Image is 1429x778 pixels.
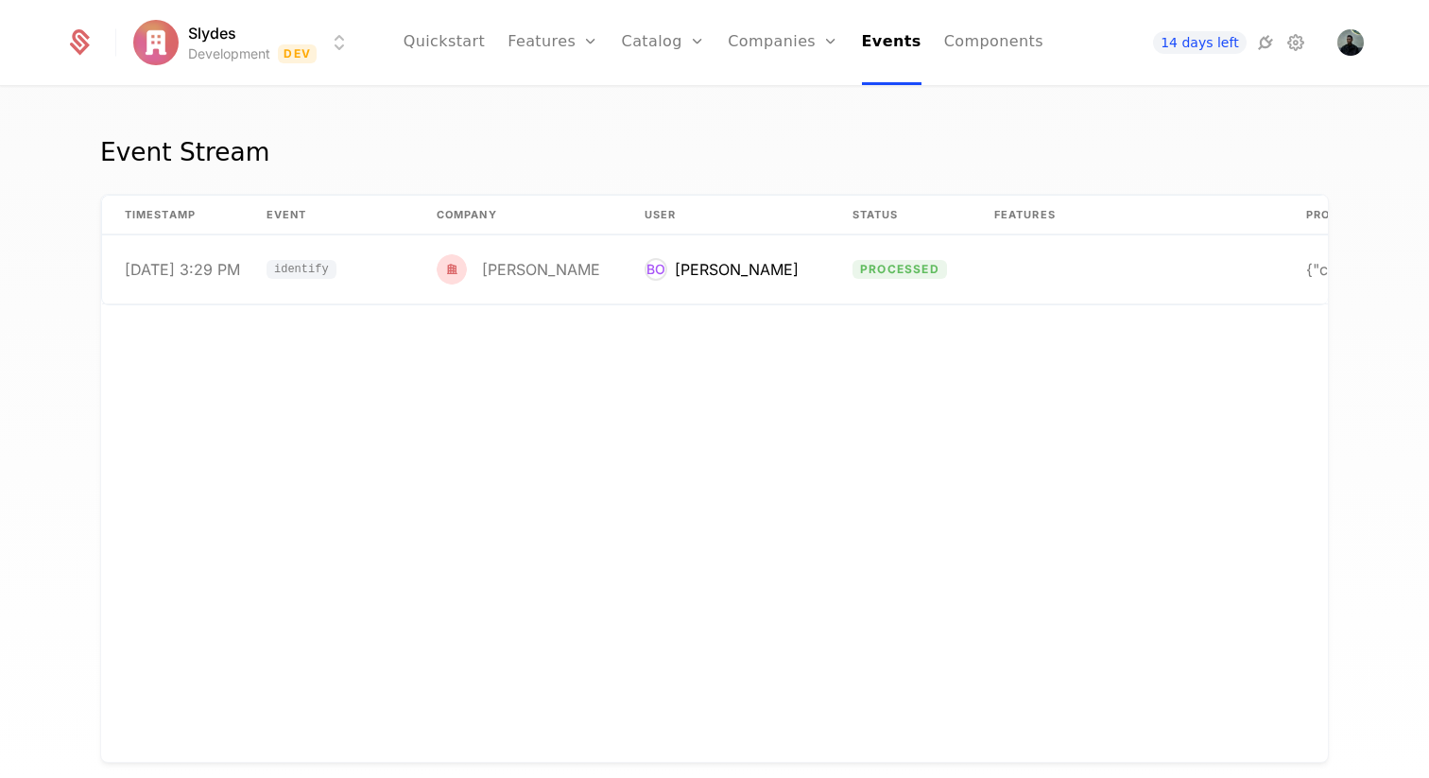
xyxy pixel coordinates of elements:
div: [DATE] 3:29 PM [125,262,240,277]
th: User [622,196,830,235]
button: Select environment [139,22,351,63]
div: [PERSON_NAME] [482,262,606,277]
span: Slydes [188,22,236,44]
div: [PERSON_NAME] [675,258,799,281]
span: processed [852,260,947,279]
th: Status [830,196,972,235]
span: Dev [278,44,317,63]
div: Event Stream [100,133,269,171]
div: BO [645,258,667,281]
span: identify [274,264,329,275]
a: Settings [1284,31,1307,54]
a: 14 days left [1153,31,1246,54]
th: Features [972,196,1283,235]
img: red.png [437,254,467,285]
button: Open user button [1337,29,1364,56]
th: Event [244,196,414,235]
a: Integrations [1254,31,1277,54]
img: Slydes [133,20,179,65]
th: timestamp [102,196,244,235]
span: identify [267,260,336,279]
div: Benjamin Ose [437,254,599,285]
th: Company [414,196,622,235]
div: Benjamin Ose [645,258,799,281]
img: Benjamin Ose [1337,29,1364,56]
div: Development [188,44,270,63]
